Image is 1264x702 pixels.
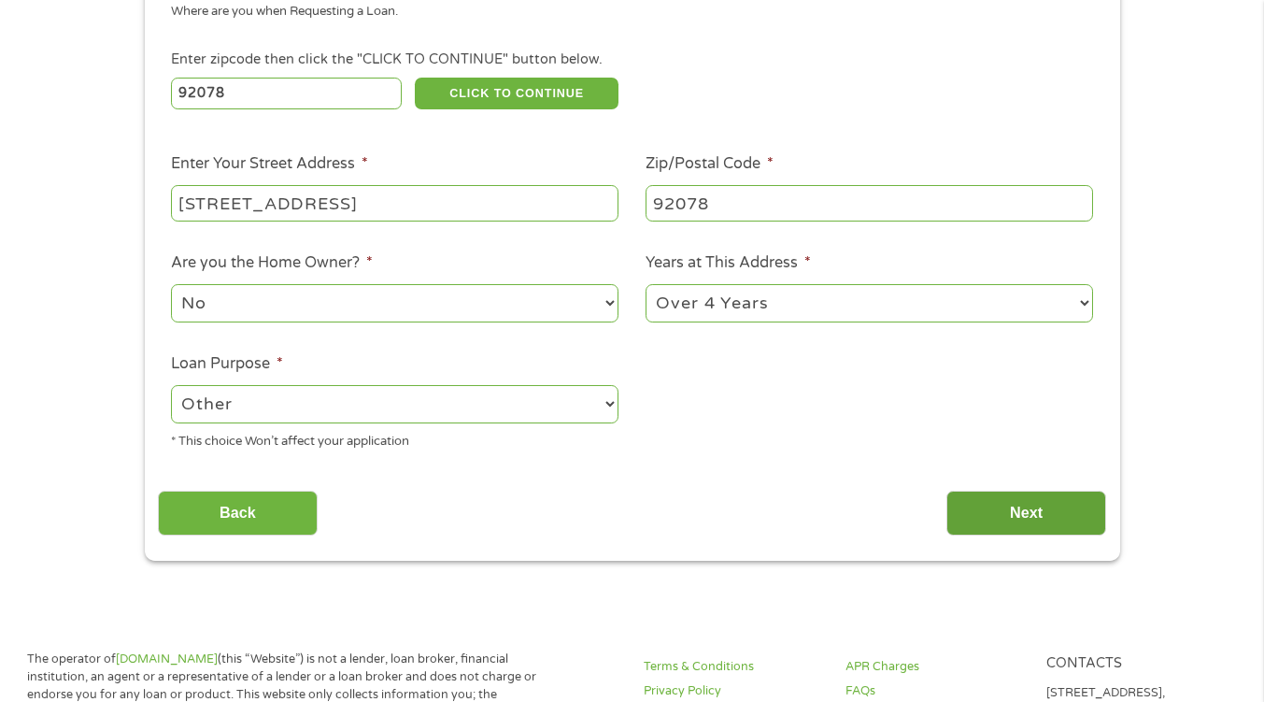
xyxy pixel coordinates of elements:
input: 1 Main Street [171,185,618,221]
h4: Contacts [1046,655,1226,673]
label: Zip/Postal Code [646,154,774,174]
div: Enter zipcode then click the "CLICK TO CONTINUE" button below. [171,50,1092,70]
input: Enter Zipcode (e.g 01510) [171,78,402,109]
input: Back [158,491,318,537]
input: Next [946,491,1106,537]
a: Privacy Policy [644,682,823,700]
button: CLICK TO CONTINUE [415,78,618,109]
div: Where are you when Requesting a Loan. [171,3,1079,21]
label: Are you the Home Owner? [171,253,373,273]
label: Years at This Address [646,253,811,273]
a: APR Charges [845,658,1025,676]
a: [DOMAIN_NAME] [116,652,218,666]
a: FAQs [845,682,1025,700]
a: Terms & Conditions [644,658,823,676]
div: * This choice Won’t affect your application [171,426,618,451]
label: Enter Your Street Address [171,154,368,174]
label: Loan Purpose [171,354,283,374]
